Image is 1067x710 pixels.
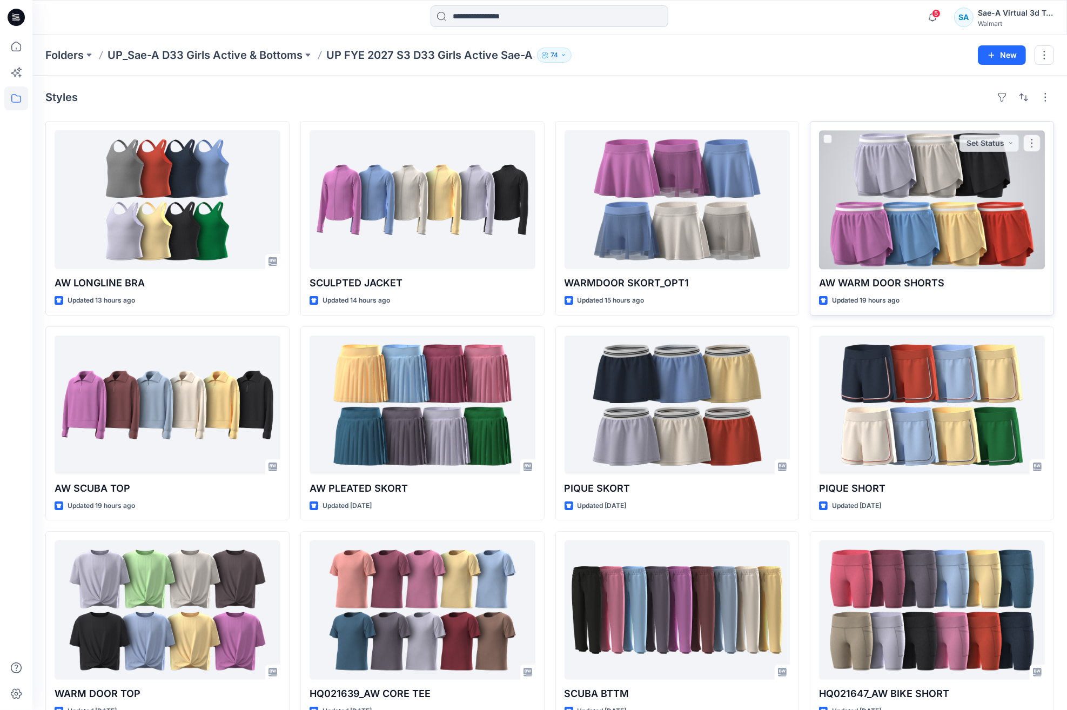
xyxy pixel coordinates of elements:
[819,481,1045,496] p: PIQUE SHORT
[565,276,790,291] p: WARMDOOR SKORT_OPT1
[565,540,790,679] a: SCUBA BTTM
[68,500,135,512] p: Updated 19 hours ago
[108,48,303,63] a: UP_Sae-A D33 Girls Active & Bottoms
[323,295,390,306] p: Updated 14 hours ago
[55,481,280,496] p: AW SCUBA TOP
[978,45,1026,65] button: New
[45,91,78,104] h4: Styles
[68,295,135,306] p: Updated 13 hours ago
[310,336,535,474] a: AW PLEATED SKORT
[819,130,1045,269] a: AW WARM DOOR SHORTS
[310,130,535,269] a: SCULPTED JACKET
[978,6,1053,19] div: Sae-A Virtual 3d Team
[537,48,572,63] button: 74
[819,336,1045,474] a: PIQUE SHORT
[551,49,558,61] p: 74
[954,8,974,27] div: SA
[55,686,280,701] p: WARM DOOR TOP
[55,336,280,474] a: AW SCUBA TOP
[55,130,280,269] a: AW LONGLINE BRA
[565,336,790,474] a: PIQUE SKORT
[932,9,941,18] span: 5
[819,276,1045,291] p: AW WARM DOOR SHORTS
[326,48,533,63] p: UP FYE 2027 S3 D33 Girls Active Sae-A
[45,48,84,63] a: Folders
[565,481,790,496] p: PIQUE SKORT
[55,540,280,679] a: WARM DOOR TOP
[978,19,1053,28] div: Walmart
[310,540,535,679] a: HQ021639_AW CORE TEE
[819,540,1045,679] a: HQ021647_AW BIKE SHORT
[323,500,372,512] p: Updated [DATE]
[310,686,535,701] p: HQ021639_AW CORE TEE
[832,295,900,306] p: Updated 19 hours ago
[310,481,535,496] p: AW PLEATED SKORT
[565,686,790,701] p: SCUBA BTTM
[578,295,645,306] p: Updated 15 hours ago
[310,276,535,291] p: SCULPTED JACKET
[565,130,790,269] a: WARMDOOR SKORT_OPT1
[832,500,881,512] p: Updated [DATE]
[55,276,280,291] p: AW LONGLINE BRA
[819,686,1045,701] p: HQ021647_AW BIKE SHORT
[578,500,627,512] p: Updated [DATE]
